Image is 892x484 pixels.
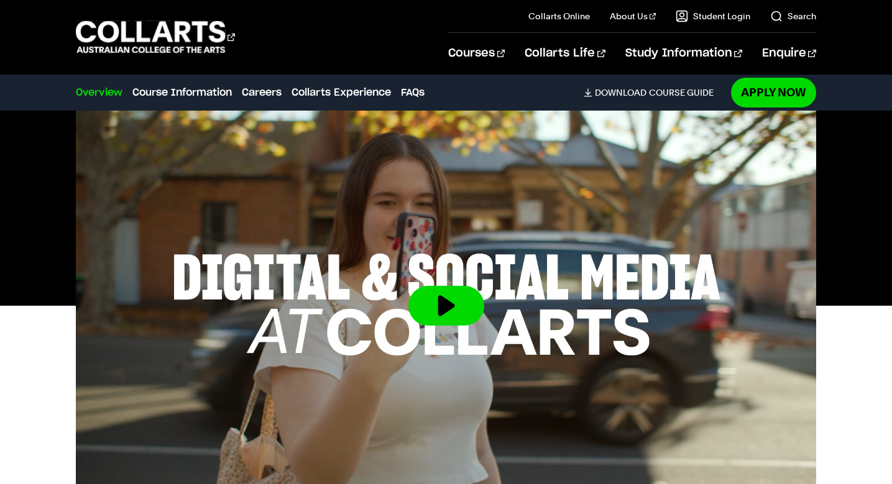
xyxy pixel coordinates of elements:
[448,33,505,74] a: Courses
[676,10,750,22] a: Student Login
[132,85,232,100] a: Course Information
[76,85,122,100] a: Overview
[584,87,724,98] a: DownloadCourse Guide
[528,10,590,22] a: Collarts Online
[242,85,282,100] a: Careers
[770,10,816,22] a: Search
[595,87,646,98] span: Download
[762,33,816,74] a: Enquire
[610,10,656,22] a: About Us
[525,33,605,74] a: Collarts Life
[76,19,235,55] div: Go to homepage
[731,78,816,107] a: Apply Now
[292,85,391,100] a: Collarts Experience
[401,85,425,100] a: FAQs
[625,33,742,74] a: Study Information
